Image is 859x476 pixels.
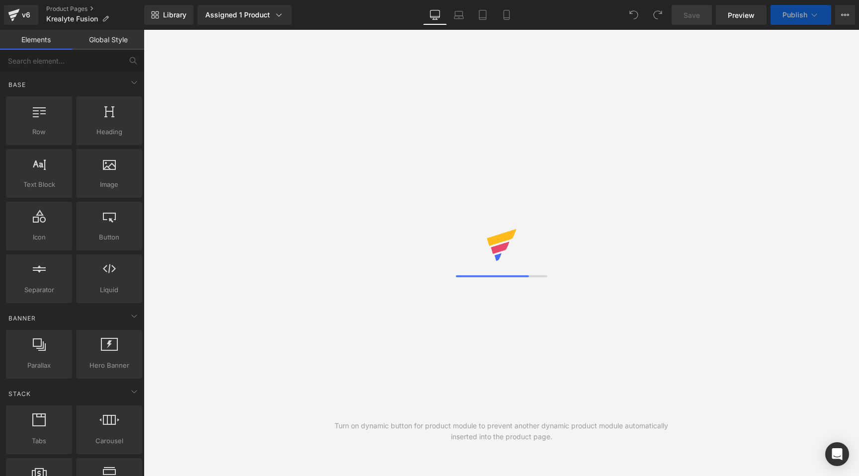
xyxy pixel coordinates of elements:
a: Laptop [447,5,471,25]
div: Turn on dynamic button for product module to prevent another dynamic product module automatically... [323,420,681,442]
span: Publish [782,11,807,19]
span: Icon [9,232,69,242]
a: Global Style [72,30,144,50]
a: Desktop [423,5,447,25]
a: New Library [144,5,193,25]
button: Redo [648,5,668,25]
span: Base [7,80,27,89]
button: Undo [624,5,644,25]
span: Hero Banner [79,360,139,371]
span: Parallax [9,360,69,371]
span: Row [9,127,69,137]
span: Heading [79,127,139,137]
div: Assigned 1 Product [205,10,284,20]
span: Stack [7,389,32,398]
div: v6 [20,8,32,21]
a: v6 [4,5,38,25]
a: Mobile [495,5,518,25]
span: Text Block [9,179,69,190]
span: Preview [728,10,755,20]
span: Button [79,232,139,242]
span: Tabs [9,436,69,446]
button: Publish [771,5,831,25]
span: Banner [7,314,37,323]
a: Product Pages [46,5,144,13]
div: Open Intercom Messenger [825,442,849,466]
a: Preview [716,5,767,25]
span: Krealyte Fusion [46,15,98,23]
span: Liquid [79,285,139,295]
button: More [835,5,855,25]
span: Image [79,179,139,190]
a: Tablet [471,5,495,25]
span: Separator [9,285,69,295]
span: Carousel [79,436,139,446]
span: Library [163,10,186,19]
span: Save [684,10,700,20]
